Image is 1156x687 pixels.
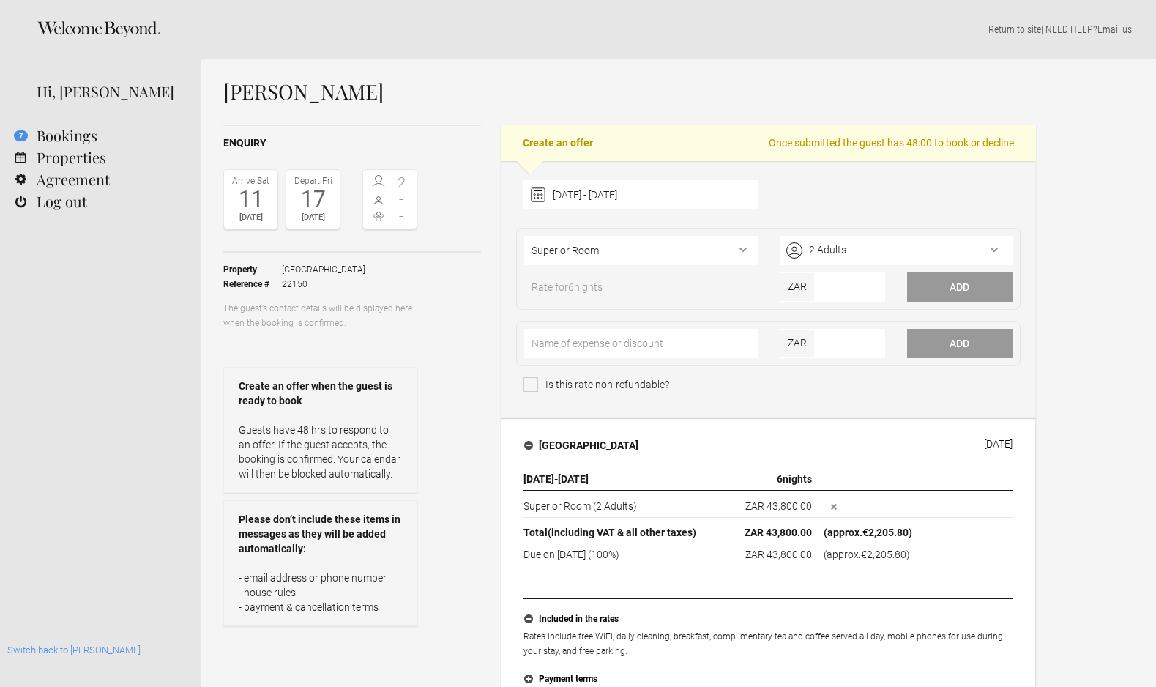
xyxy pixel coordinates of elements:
[824,527,912,538] span: (approx. )
[223,301,417,330] p: The guest’s contact details will be displayed here when the booking is confirmed.
[523,473,554,485] span: [DATE]
[524,280,610,302] span: Rate for nights
[780,272,815,302] span: ZAR
[1097,23,1132,35] a: Email us
[223,277,282,291] strong: Reference #
[223,81,1036,103] h1: [PERSON_NAME]
[523,491,720,518] td: Superior Room (2 Adults)
[282,277,365,291] span: 22150
[984,438,1013,450] div: [DATE]
[824,549,910,560] span: (approx. )
[512,430,1024,461] button: [GEOGRAPHIC_DATA] [DATE]
[239,423,402,481] p: Guests have 48 hrs to respond to an offer. If the guest accepts, the booking is confirmed. Your c...
[745,549,812,560] flynt-currency: ZAR 43,800.00
[745,500,812,512] flynt-currency: ZAR 43,800.00
[524,329,757,358] input: Name of expense or discount
[523,518,720,544] th: Total
[988,23,1041,35] a: Return to site
[239,571,402,614] p: - email address or phone number - house rules - payment & cancellation terms
[523,377,669,392] span: Is this rate non-refundable?
[282,262,365,277] span: [GEOGRAPHIC_DATA]
[777,473,783,485] span: 6
[523,610,1013,629] button: Included in the rates
[390,192,414,207] span: -
[780,329,815,358] span: ZAR
[239,379,402,408] strong: Create an offer when the guest is ready to book
[720,468,818,491] th: nights
[290,210,336,225] div: [DATE]
[390,175,414,190] span: 2
[523,543,720,562] td: Due on [DATE] (100%)
[228,210,274,225] div: [DATE]
[239,512,402,556] strong: Please don’t include these items in messages as they will be added automatically:
[14,130,28,141] flynt-notification-badge: 7
[390,209,414,223] span: -
[745,527,812,538] flynt-currency: ZAR 43,800.00
[523,629,1013,658] p: Rates include free WiFi, daily cleaning, breakfast, complimentary tea and coffee served all day, ...
[862,527,909,538] flynt-currency: €2,205.80
[223,262,282,277] strong: Property
[501,125,1036,161] h2: Create an offer
[548,527,696,538] span: (including VAT & all other taxes)
[907,329,1013,358] button: Add
[769,135,1014,150] span: Once submitted the guest has 48:00 to book or decline
[861,549,906,560] flynt-currency: €2,205.80
[523,468,720,491] th: -
[290,174,336,188] div: Depart Fri
[223,22,1134,37] p: | NEED HELP? .
[558,473,589,485] span: [DATE]
[228,188,274,210] div: 11
[228,174,274,188] div: Arrive Sat
[524,438,638,453] h4: [GEOGRAPHIC_DATA]
[223,135,481,151] h2: Enquiry
[7,645,141,656] a: Switch back to [PERSON_NAME]
[907,272,1013,302] button: Add
[290,188,336,210] div: 17
[37,81,179,103] div: Hi, [PERSON_NAME]
[568,281,574,293] span: 6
